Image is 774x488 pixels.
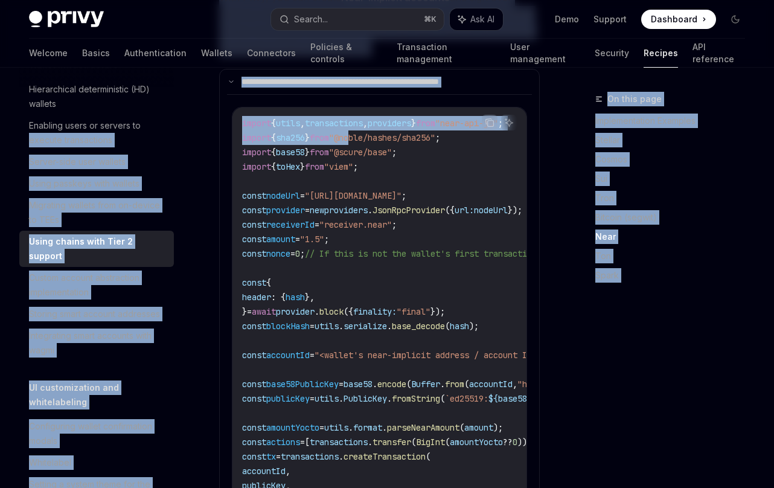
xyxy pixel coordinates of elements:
span: "@noble/hashes/sha256" [329,132,435,143]
a: Using chains with Tier 2 support [19,231,174,267]
a: Authentication [124,39,187,68]
a: Welcome [29,39,68,68]
span: . [440,379,445,390]
span: = [290,248,295,259]
a: Integrating smart accounts with wagmi [19,325,174,361]
span: ({ [344,306,353,317]
span: import [242,147,271,158]
span: = [310,321,315,332]
div: Custom account abstraction implementation [29,271,167,300]
span: finality: [353,306,397,317]
span: createTransaction [344,451,426,462]
span: encode [377,379,406,390]
span: const [242,277,266,288]
span: sha256 [276,132,305,143]
span: ( [406,379,411,390]
span: ⌘ K [424,14,437,24]
h5: UI customization and whitelabeling [29,380,174,409]
span: ; [401,190,406,201]
span: ${ [488,393,498,404]
span: { [271,118,276,129]
a: API reference [692,39,745,68]
span: "@scure/base" [329,147,392,158]
button: Copy the contents from the code block [482,115,497,130]
span: blockHash [266,321,310,332]
span: . [373,379,377,390]
span: ; [435,132,440,143]
div: Search... [294,12,328,27]
span: "1.5" [300,234,324,245]
button: Toggle dark mode [726,10,745,29]
span: serialize [344,321,387,332]
span: { [271,161,276,172]
div: Configuring wallet confirmation modals [29,419,167,448]
span: const [242,437,266,448]
span: , [363,118,368,129]
span: publicKey [266,393,310,404]
span: ; [300,248,305,259]
span: provider [266,205,305,216]
span: ( [445,437,450,448]
span: = [310,393,315,404]
a: Security [595,39,629,68]
span: tx [266,451,276,462]
span: ( [426,451,430,462]
button: Ask AI [450,8,503,30]
span: base58 [276,147,305,158]
span: ( [440,393,445,404]
a: Implementation Examples [595,111,755,130]
a: Using passkeys with wallets [19,173,174,194]
a: Near [595,227,755,246]
a: Configuring wallet confirmation modals [19,416,174,452]
a: Recipes [644,39,678,68]
span: import [242,161,271,172]
span: "viem" [324,161,353,172]
span: ( [411,437,416,448]
span: ; [353,161,358,172]
span: { [271,147,276,158]
span: On this page [607,92,662,106]
span: ( [445,321,450,332]
a: Support [593,13,627,25]
span: const [242,190,266,201]
span: 0 [295,248,300,259]
span: ( [464,379,469,390]
span: import [242,132,271,143]
span: ))]; [517,437,537,448]
span: const [242,422,266,433]
a: Whitelabel [19,452,174,474]
span: = [247,306,252,317]
span: } [242,306,247,317]
span: = [276,451,281,462]
span: const [242,451,266,462]
span: hash [450,321,469,332]
span: utils [324,422,348,433]
a: Basics [82,39,110,68]
a: Dashboard [641,10,716,29]
span: "<wallet's near-implicit address / account ID>" [315,350,542,361]
span: { [266,277,271,288]
span: utils [315,321,339,332]
span: [ [305,437,310,448]
img: dark logo [29,11,104,28]
a: Connectors [247,39,296,68]
span: : { [271,292,286,303]
span: header [242,292,271,303]
span: amountYocto [450,437,503,448]
span: accountId [469,379,513,390]
span: . [368,437,373,448]
span: "hex" [517,379,542,390]
span: transactions [305,118,363,129]
span: accountId [242,466,286,477]
span: providers [368,118,411,129]
div: Storing smart account addresses [29,307,160,321]
span: transactions [281,451,339,462]
span: = [305,205,310,216]
button: Ask AI [501,115,517,130]
span: nodeUrl [266,190,300,201]
span: Dashboard [651,13,697,25]
a: Demo [555,13,579,25]
div: Using passkeys with wallets [29,176,139,191]
a: Enabling users or servers to execute transactions [19,115,174,151]
span: . [348,422,353,433]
